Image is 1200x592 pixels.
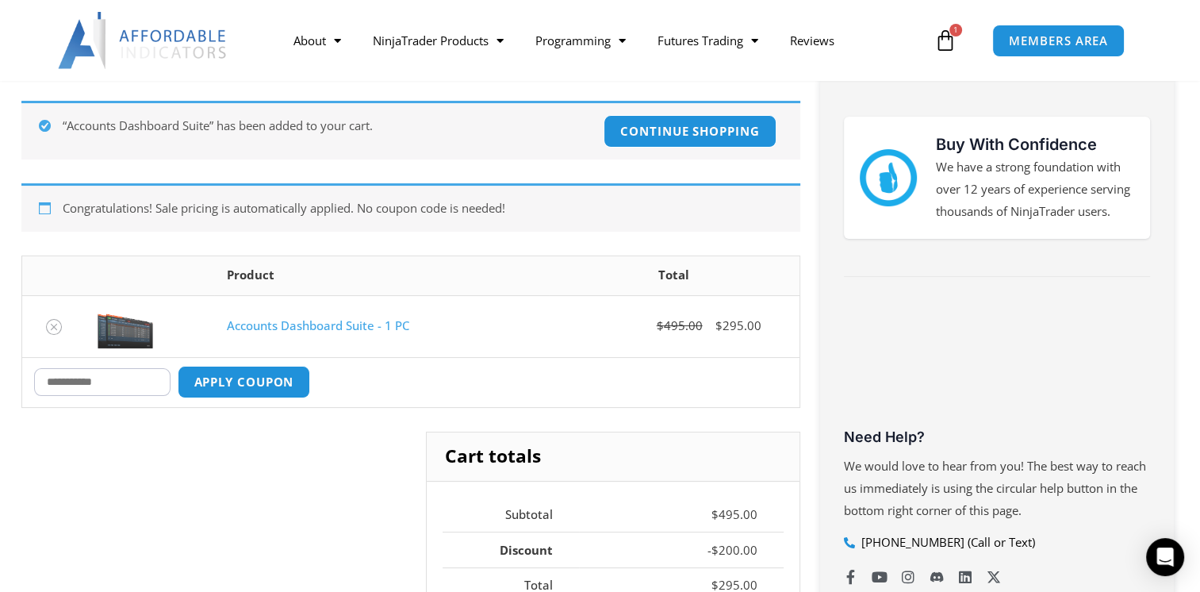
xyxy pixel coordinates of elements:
[21,101,800,160] div: “Accounts Dashboard Suite” has been added to your cart.
[949,24,962,37] span: 1
[278,22,357,59] a: About
[443,498,579,532] th: Subtotal
[21,183,800,232] div: Congratulations! Sale pricing is automatically applied. No coupon code is needed!
[715,317,723,333] span: $
[642,22,774,59] a: Futures Trading
[443,532,579,567] th: Discount
[711,542,719,558] span: $
[936,133,1134,156] h3: Buy With Confidence
[46,319,62,335] a: Remove Accounts Dashboard Suite - 1 PC from cart
[711,506,757,522] bdi: 495.00
[657,317,703,333] bdi: 495.00
[844,428,1150,446] h3: Need Help?
[860,149,917,206] img: mark thumbs good 43913 | Affordable Indicators – NinjaTrader
[226,317,408,333] a: Accounts Dashboard Suite - 1 PC
[711,506,719,522] span: $
[844,458,1146,518] span: We would love to hear from you! The best way to reach us immediately is using the circular help b...
[911,17,980,63] a: 1
[992,25,1125,57] a: MEMBERS AREA
[427,432,799,482] h2: Cart totals
[178,366,311,398] button: Apply coupon
[214,256,548,295] th: Product
[549,256,799,295] th: Total
[774,22,850,59] a: Reviews
[278,22,930,59] nav: Menu
[357,22,519,59] a: NinjaTrader Products
[936,156,1134,223] p: We have a strong foundation with over 12 years of experience serving thousands of NinjaTrader users.
[1146,538,1184,576] div: Open Intercom Messenger
[1009,35,1108,47] span: MEMBERS AREA
[707,542,711,558] span: -
[857,532,1035,554] span: [PHONE_NUMBER] (Call or Text)
[844,305,1150,424] iframe: Customer reviews powered by Trustpilot
[604,115,776,148] a: Continue shopping
[657,317,664,333] span: $
[98,304,153,348] img: Screenshot 2024-08-26 155710eeeee | Affordable Indicators – NinjaTrader
[715,317,761,333] bdi: 295.00
[711,542,757,558] bdi: 200.00
[519,22,642,59] a: Programming
[58,12,228,69] img: LogoAI | Affordable Indicators – NinjaTrader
